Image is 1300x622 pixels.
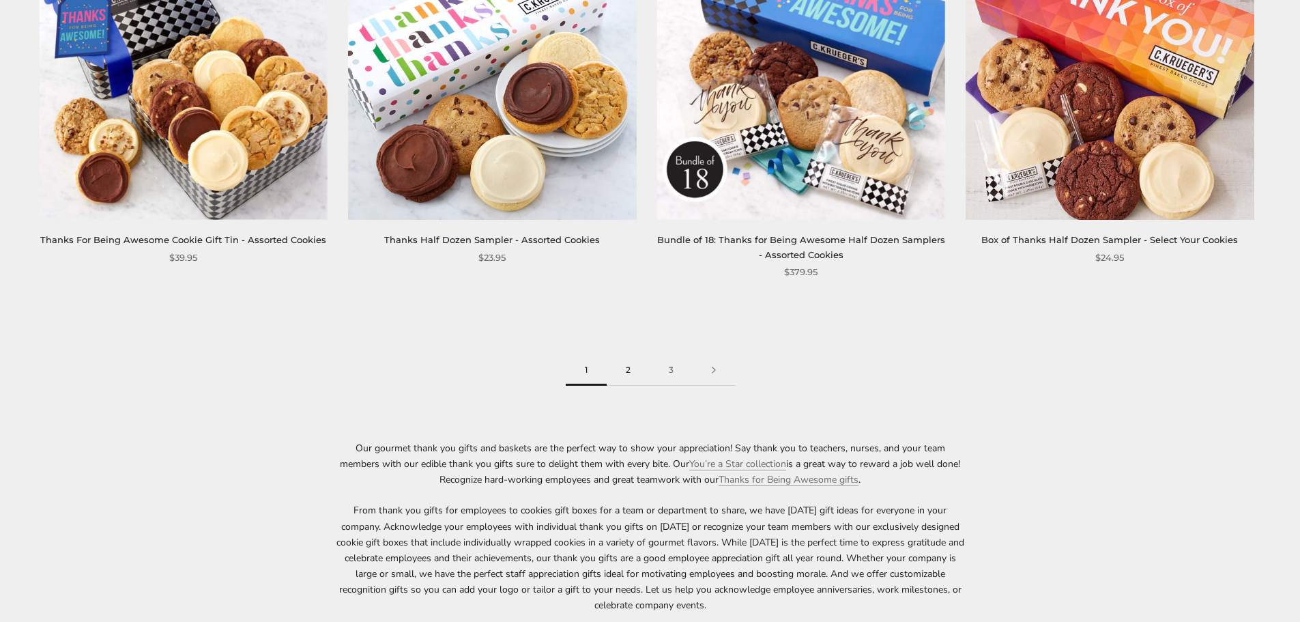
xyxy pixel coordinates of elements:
span: $24.95 [1095,251,1124,265]
span: $379.95 [784,265,818,279]
p: Our gourmet thank you gifts and baskets are the perfect way to show your appreciation! Say thank ... [336,440,964,487]
p: From thank you gifts for employees to cookies gift boxes for a team or department to share, we ha... [336,503,964,613]
a: You’re a Star collection [689,457,786,470]
a: Thanks For Being Awesome Cookie Gift Tin - Assorted Cookies [40,234,326,245]
iframe: Sign Up via Text for Offers [11,570,141,611]
span: $39.95 [169,251,197,265]
a: 2 [607,355,650,386]
a: Box of Thanks Half Dozen Sampler - Select Your Cookies [981,234,1238,245]
span: 1 [566,355,607,386]
a: 3 [650,355,693,386]
span: $23.95 [478,251,506,265]
a: Thanks for Being Awesome gifts [719,473,858,486]
a: Bundle of 18: Thanks for Being Awesome Half Dozen Samplers - Assorted Cookies [657,234,945,259]
a: Next page [693,355,735,386]
a: Thanks Half Dozen Sampler - Assorted Cookies [384,234,600,245]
